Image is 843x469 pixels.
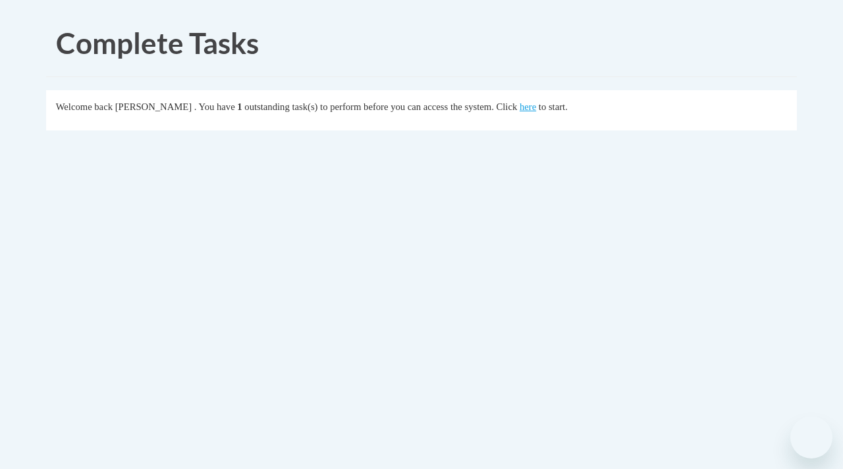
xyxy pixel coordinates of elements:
span: 1 [237,101,242,112]
span: Welcome back [56,101,113,112]
span: [PERSON_NAME] [115,101,192,112]
span: . You have [194,101,235,112]
span: Complete Tasks [56,26,259,60]
iframe: Button to launch messaging window [790,416,832,458]
span: outstanding task(s) to perform before you can access the system. Click [244,101,517,112]
a: here [520,101,536,112]
span: to start. [539,101,568,112]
